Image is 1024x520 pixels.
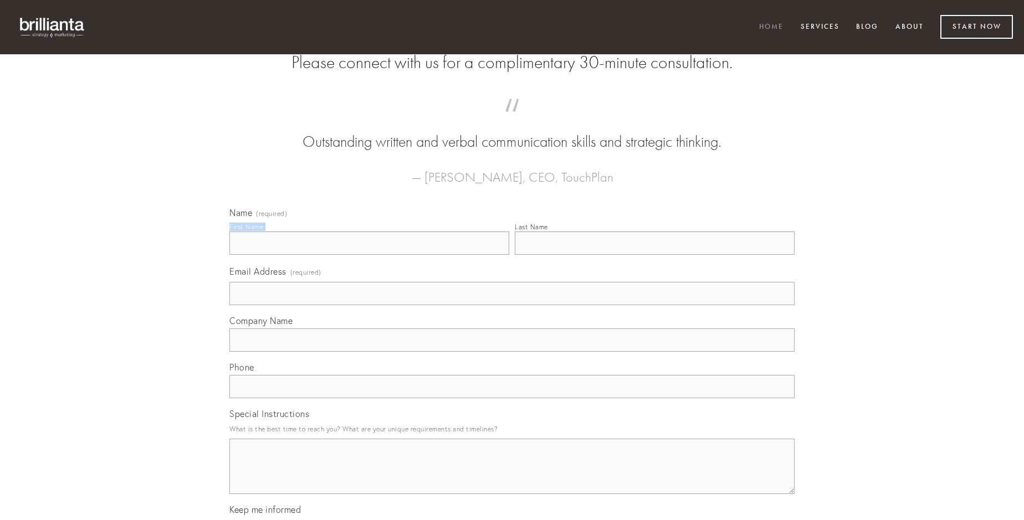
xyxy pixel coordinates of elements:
[888,18,931,37] a: About
[793,18,847,37] a: Services
[940,15,1013,39] a: Start Now
[229,362,254,373] span: Phone
[229,504,301,515] span: Keep me informed
[290,265,321,280] span: (required)
[11,11,94,43] img: brillianta - research, strategy, marketing
[229,207,252,218] span: Name
[247,110,777,153] blockquote: Outstanding written and verbal communication skills and strategic thinking.
[515,223,548,231] div: Last Name
[229,223,263,231] div: First Name
[229,408,309,419] span: Special Instructions
[229,52,795,73] h2: Please connect with us for a complimentary 30-minute consultation.
[229,315,293,326] span: Company Name
[229,266,286,277] span: Email Address
[752,18,791,37] a: Home
[229,421,795,436] p: What is the best time to reach you? What are your unique requirements and timelines?
[247,110,777,131] span: “
[247,153,777,188] figcaption: — [PERSON_NAME], CEO, TouchPlan
[849,18,885,37] a: Blog
[256,210,287,217] span: (required)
